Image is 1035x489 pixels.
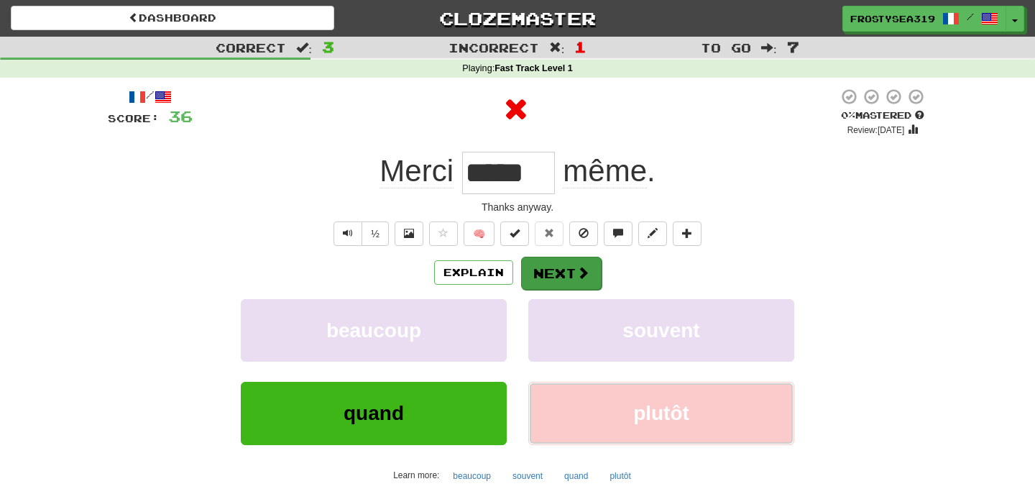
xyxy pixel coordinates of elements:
span: quand [344,402,404,424]
span: Score: [108,112,160,124]
button: quand [556,465,596,487]
strong: Fast Track Level 1 [494,63,573,73]
span: plutôt [633,402,689,424]
button: Favorite sentence (alt+f) [429,221,458,246]
span: : [549,42,565,54]
div: Thanks anyway. [108,200,927,214]
span: Incorrect [448,40,539,55]
button: Next [521,257,602,290]
button: Discuss sentence (alt+u) [604,221,632,246]
a: Clozemaster [356,6,679,31]
span: beaucoup [326,319,421,342]
button: souvent [505,465,551,487]
button: Play sentence audio (ctl+space) [333,221,362,246]
span: : [296,42,312,54]
span: : [761,42,777,54]
span: Correct [216,40,286,55]
button: quand [241,382,507,444]
span: 1 [574,38,586,55]
button: Add to collection (alt+a) [673,221,701,246]
span: FrostySea319 [850,12,935,25]
button: Ignore sentence (alt+i) [569,221,598,246]
button: beaucoup [241,299,507,362]
button: 🧠 [464,221,494,246]
span: Merci [379,154,454,188]
small: Review: [DATE] [847,125,905,135]
button: Reset to 0% Mastered (alt+r) [535,221,563,246]
span: To go [701,40,751,55]
button: souvent [528,299,794,362]
span: 0 % [841,109,855,121]
span: souvent [622,319,699,342]
div: Mastered [838,109,927,122]
button: ½ [362,221,389,246]
div: / [108,88,193,106]
span: 36 [168,107,193,125]
div: Text-to-speech controls [331,221,389,246]
button: beaucoup [445,465,499,487]
button: Edit sentence (alt+d) [638,221,667,246]
button: Set this sentence to 100% Mastered (alt+m) [500,221,529,246]
span: . [555,154,655,188]
span: 7 [787,38,799,55]
button: plutôt [528,382,794,444]
small: Learn more: [393,470,439,480]
button: plutôt [602,465,638,487]
span: même [563,154,647,188]
a: Dashboard [11,6,334,30]
span: 3 [322,38,334,55]
button: Show image (alt+x) [395,221,423,246]
button: Explain [434,260,513,285]
span: / [967,12,974,22]
a: FrostySea319 / [842,6,1006,32]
